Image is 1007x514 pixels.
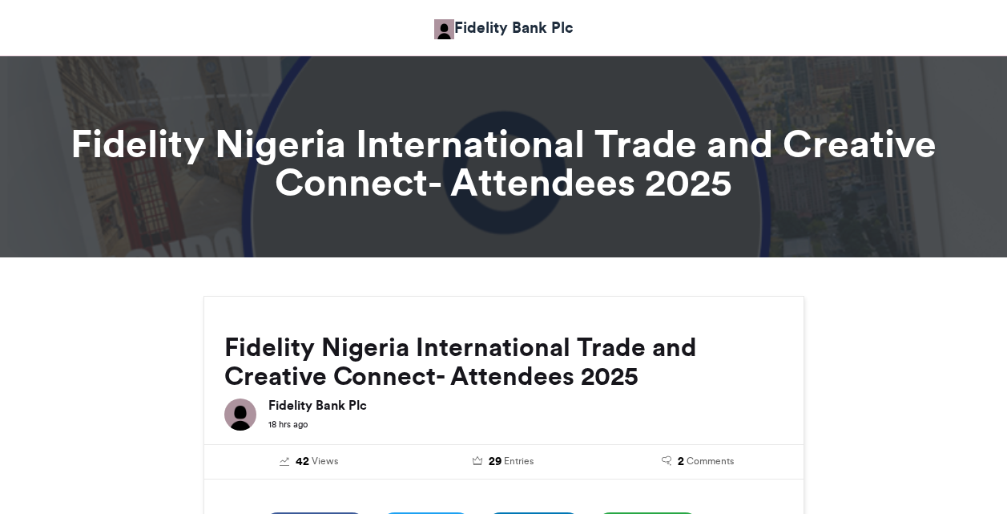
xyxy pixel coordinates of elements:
[678,453,684,471] span: 2
[224,399,256,431] img: Fidelity Bank Plc
[59,124,949,201] h1: Fidelity Nigeria International Trade and Creative Connect- Attendees 2025
[224,453,395,471] a: 42 Views
[434,19,454,39] img: Fidelity Bank
[418,453,589,471] a: 29 Entries
[268,399,783,411] h6: Fidelity Bank Plc
[434,16,574,39] a: Fidelity Bank Plc
[687,454,734,468] span: Comments
[312,454,338,468] span: Views
[489,453,501,471] span: 29
[268,419,308,430] small: 18 hrs ago
[504,454,534,468] span: Entries
[224,333,783,391] h2: Fidelity Nigeria International Trade and Creative Connect- Attendees 2025
[613,453,783,471] a: 2 Comments
[296,453,309,471] span: 42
